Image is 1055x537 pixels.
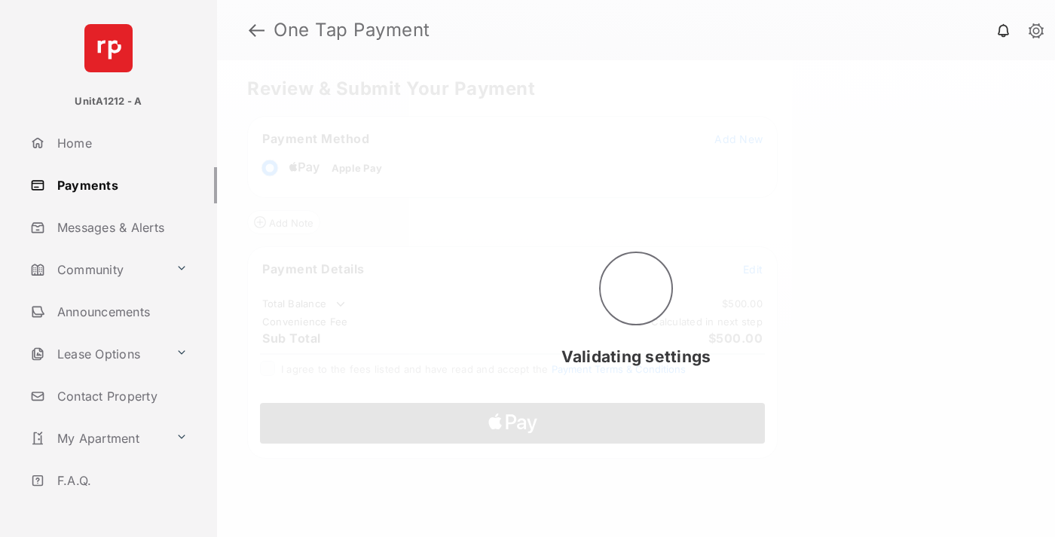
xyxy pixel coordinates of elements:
[24,336,170,372] a: Lease Options
[24,462,217,499] a: F.A.Q.
[561,347,711,366] span: Validating settings
[84,24,133,72] img: svg+xml;base64,PHN2ZyB4bWxucz0iaHR0cDovL3d3dy53My5vcmcvMjAwMC9zdmciIHdpZHRoPSI2NCIgaGVpZ2h0PSI2NC...
[24,167,217,203] a: Payments
[24,209,217,246] a: Messages & Alerts
[24,420,170,456] a: My Apartment
[24,378,217,414] a: Contact Property
[75,94,142,109] p: UnitA1212 - A
[24,294,217,330] a: Announcements
[24,252,170,288] a: Community
[274,21,430,39] strong: One Tap Payment
[24,125,217,161] a: Home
